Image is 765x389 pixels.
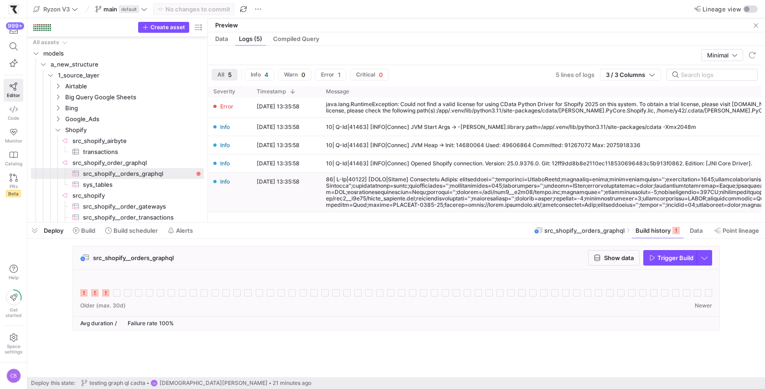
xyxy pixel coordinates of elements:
[31,135,204,146] div: Press SPACE to select this row.
[31,135,204,146] a: src_shopify_airbyte​​​​​​​​
[31,124,204,135] div: Press SPACE to select this row.
[686,223,708,238] button: Data
[213,88,235,95] span: Severity
[5,343,22,354] span: Space settings
[690,227,703,234] span: Data
[150,24,185,31] span: Create asset
[681,71,750,78] input: Search logs
[4,79,23,102] a: Editor
[606,71,649,78] span: 3 / 3 Columns
[31,146,204,157] a: transactions​​​​​​​​​
[257,122,300,132] y42-timestamp-cell-renderer: [DATE] 13:35:58
[326,142,641,148] div: 10| Q-Id|41463] [INFO|Connec] JVM Heap -> Init: 14680064 Used: 49606864 Committed: 91267072 Max: ...
[5,307,21,318] span: Get started
[6,369,21,383] div: CB
[8,275,19,280] span: Help
[31,212,204,223] a: src_shopify__order_transactions​​​​​​​​​
[89,380,145,386] span: testing graph ql cadta
[164,223,197,238] button: Alerts
[65,81,202,92] span: Airtable
[93,254,174,261] span: src_shopify__orders_graphql
[356,72,375,78] span: Critical
[707,51,729,59] span: Minimal
[604,254,634,261] span: Show data
[257,140,300,150] y42-timestamp-cell-renderer: [DATE] 13:35:58
[321,72,334,78] span: Error
[72,190,202,201] span: src_shopify​​​​​​​​
[245,69,274,81] button: Info4
[251,72,261,78] span: Info
[643,250,697,266] button: Trigger Build
[33,39,59,46] div: All assets
[215,21,238,29] span: Preview
[44,227,63,234] span: Deploy
[220,102,233,111] span: Error
[264,71,269,78] span: 4
[4,170,23,201] a: PRsBeta
[4,22,23,38] button: 999+
[31,92,204,102] div: Press SPACE to select this row.
[31,102,204,113] div: Press SPACE to select this row.
[239,36,262,42] span: Logs (5)
[31,3,80,15] button: Ryzon V3
[326,124,696,130] div: 10| Q-Id|41463] [INFO|Connec] JVM Start Args -> -[PERSON_NAME].library.path=/app/.venv/lib/python...
[31,168,204,179] div: Press SPACE to select this row.
[31,113,204,124] div: Press SPACE to select this row.
[31,48,204,59] div: Press SPACE to select this row.
[43,5,70,13] span: Ryzon V3
[215,36,228,42] span: Data
[176,227,193,234] span: Alerts
[150,379,158,387] div: CB
[257,177,300,186] y42-timestamp-cell-renderer: [DATE] 13:35:58
[212,69,238,81] button: All5
[588,250,640,266] button: Show data
[4,366,23,385] button: CB
[65,114,202,124] span: Google_Ads
[301,71,305,78] span: 0
[636,227,671,234] span: Build history
[81,227,95,234] span: Build
[31,37,204,48] div: Press SPACE to select this row.
[4,286,23,322] button: Getstarted
[160,380,268,386] span: [DEMOGRAPHIC_DATA][PERSON_NAME]
[6,22,24,30] div: 999+
[8,115,19,121] span: Code
[723,227,759,234] span: Point lineage
[4,1,23,17] a: https://storage.googleapis.com/y42-prod-data-exchange/images/sBsRsYb6BHzNxH9w4w8ylRuridc3cmH4JEFn...
[6,190,21,197] span: Beta
[31,70,204,81] div: Press SPACE to select this row.
[103,5,117,13] span: main
[138,22,189,33] button: Create asset
[4,102,23,124] a: Code
[657,254,693,261] span: Trigger Build
[695,302,712,309] span: Newer
[83,147,193,157] span: transactions​​​​​​​​​
[31,157,204,168] a: src_shopify_order_graphql​​​​​​​​
[114,227,158,234] span: Build scheduler
[4,261,23,284] button: Help
[31,168,204,179] a: src_shopify__orders_graphql​​​​​​​​​
[703,5,741,13] span: Lineage view
[257,159,300,168] y42-timestamp-cell-renderer: [DATE] 13:35:58
[273,36,319,42] span: Compiled Query
[65,125,202,135] span: Shopify
[31,190,204,201] a: src_shopify​​​​​​​​
[228,71,232,78] span: 5
[31,190,204,201] div: Press SPACE to select this row.
[72,158,202,168] span: src_shopify_order_graphql​​​​​​​​
[278,69,311,81] button: Warn0
[119,5,139,13] span: default
[257,88,286,95] span: Timestamp
[379,71,383,78] span: 0
[710,223,763,238] button: Point lineage
[69,223,99,238] button: Build
[4,329,23,358] a: Spacesettings
[5,161,22,166] span: Catalog
[79,377,314,389] button: testing graph ql cadtaCB[DEMOGRAPHIC_DATA][PERSON_NAME]21 minutes ago
[159,320,174,327] span: 100%
[544,227,625,234] span: src_shopify__orders_graphql
[31,59,204,70] div: Press SPACE to select this row.
[220,159,230,168] span: Info
[72,136,202,146] span: src_shopify_airbyte​​​​​​​​
[350,69,389,81] button: Critical0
